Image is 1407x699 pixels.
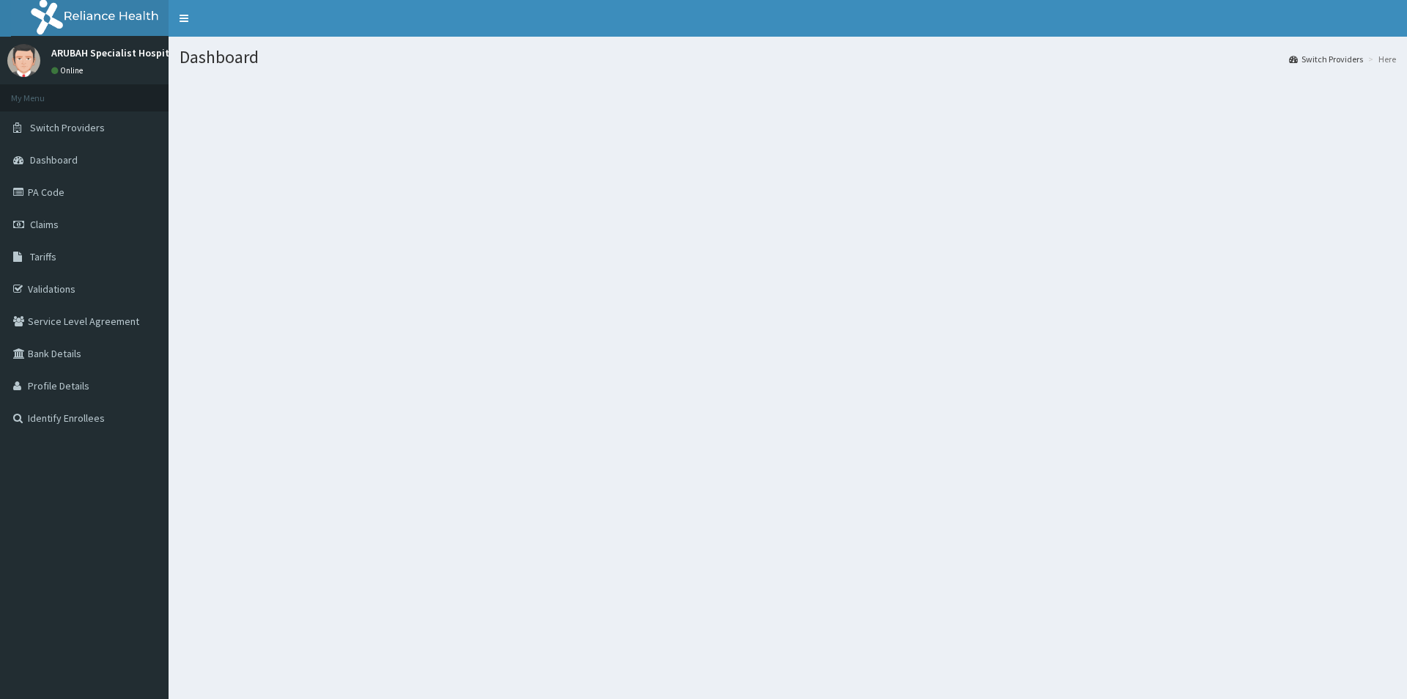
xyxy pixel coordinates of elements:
[30,218,59,231] span: Claims
[51,48,178,58] p: ARUBAH Specialist Hospital
[30,250,56,263] span: Tariffs
[1289,53,1363,65] a: Switch Providers
[1364,53,1396,65] li: Here
[30,121,105,134] span: Switch Providers
[51,65,86,76] a: Online
[180,48,1396,67] h1: Dashboard
[30,153,78,166] span: Dashboard
[7,44,40,77] img: User Image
